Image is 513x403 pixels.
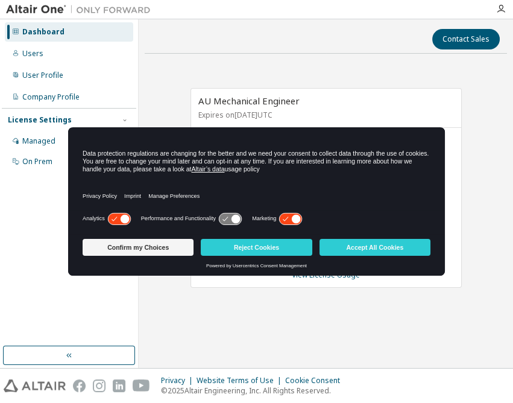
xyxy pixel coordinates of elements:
[161,386,347,396] p: © 2025 Altair Engineering, Inc. All Rights Reserved.
[197,376,285,386] div: Website Terms of Use
[133,379,150,392] img: youtube.svg
[6,4,157,16] img: Altair One
[113,379,125,392] img: linkedin.svg
[22,27,65,37] div: Dashboard
[22,92,80,102] div: Company Profile
[73,379,86,392] img: facebook.svg
[22,49,43,59] div: Users
[161,376,197,386] div: Privacy
[8,115,72,125] div: License Settings
[22,136,55,146] div: Managed
[22,157,52,167] div: On Prem
[198,95,300,107] span: AU Mechanical Engineer
[4,379,66,392] img: altair_logo.svg
[198,110,451,120] p: Expires on [DATE] UTC
[22,71,63,80] div: User Profile
[432,29,500,49] button: Contact Sales
[285,376,347,386] div: Cookie Consent
[93,379,105,392] img: instagram.svg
